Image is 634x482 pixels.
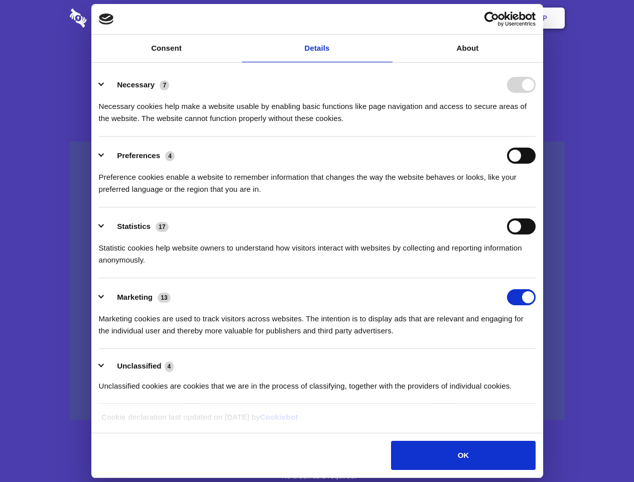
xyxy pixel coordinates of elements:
a: Details [242,35,393,62]
span: 4 [165,151,175,161]
span: 7 [160,80,169,90]
div: Cookie declaration last updated on [DATE] by [94,411,540,431]
div: Statistic cookies help website owners to understand how visitors interact with websites by collec... [99,234,536,266]
a: Wistia video thumbnail [70,142,565,420]
a: Cookiebot [260,413,298,421]
a: Usercentrics Cookiebot - opens in a new window [448,12,536,27]
a: Pricing [295,3,338,34]
button: Preferences (4) [99,148,181,164]
a: Contact [407,3,453,34]
label: Necessary [117,80,155,89]
span: 13 [158,293,171,303]
div: Unclassified cookies are cookies that we are in the process of classifying, together with the pro... [99,373,536,392]
img: logo-wordmark-white-trans-d4663122ce5f474addd5e946df7df03e33cb6a1c49d2221995e7729f52c070b2.svg [70,9,156,28]
button: OK [391,441,535,470]
button: Necessary (7) [99,77,176,93]
a: Consent [91,35,242,62]
span: 4 [165,361,174,372]
div: Necessary cookies help make a website usable by enabling basic functions like page navigation and... [99,93,536,125]
h4: Auto-redaction of sensitive data, encrypted data sharing and self-destructing private chats. Shar... [70,91,565,125]
h1: Eliminate Slack Data Loss. [70,45,565,81]
button: Unclassified (4) [99,360,180,373]
a: Login [455,3,499,34]
div: Preference cookies enable a website to remember information that changes the way the website beha... [99,164,536,195]
div: Marketing cookies are used to track visitors across websites. The intention is to display ads tha... [99,305,536,337]
button: Statistics (17) [99,218,175,234]
iframe: Drift Widget Chat Controller [584,432,622,470]
img: logo [99,14,114,25]
span: 17 [156,222,169,232]
a: About [393,35,543,62]
label: Statistics [117,222,151,230]
label: Marketing [117,293,153,301]
button: Marketing (13) [99,289,177,305]
label: Preferences [117,151,160,160]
